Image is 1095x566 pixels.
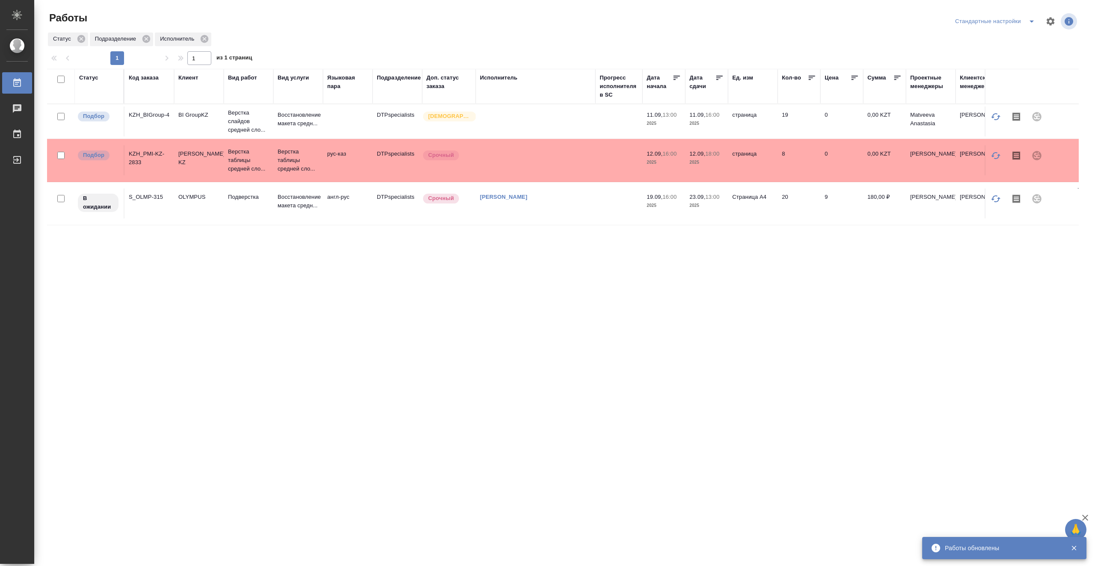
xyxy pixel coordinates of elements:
[426,74,471,91] div: Доп. статус заказа
[778,106,820,136] td: 19
[820,106,863,136] td: 0
[480,74,518,82] div: Исполнитель
[83,194,113,211] p: В ожидании
[953,15,1040,28] div: split button
[373,106,422,136] td: DTPspecialists
[663,194,677,200] p: 16:00
[428,194,454,203] p: Срочный
[906,189,956,218] td: [PERSON_NAME]
[820,189,863,218] td: 9
[690,201,724,210] p: 2025
[1006,189,1027,209] button: Скопировать мини-бриф
[690,74,715,91] div: Дата сдачи
[373,145,422,175] td: DTPspecialists
[278,111,319,128] p: Восстановление макета средн...
[373,189,422,218] td: DTPspecialists
[600,74,638,99] div: Прогресс исполнителя в SC
[160,35,197,43] p: Исполнитель
[129,150,170,167] div: KZH_PMI-KZ-2833
[728,145,778,175] td: страница
[960,74,1001,91] div: Клиентские менеджеры
[48,32,88,46] div: Статус
[278,74,309,82] div: Вид услуги
[663,112,677,118] p: 13:00
[83,112,104,121] p: Подбор
[863,145,906,175] td: 0,00 KZT
[647,194,663,200] p: 19.09,
[1065,519,1086,540] button: 🙏
[77,193,119,213] div: Исполнитель назначен, приступать к работе пока рано
[1006,106,1027,127] button: Скопировать мини-бриф
[728,106,778,136] td: страница
[83,151,104,159] p: Подбор
[867,74,886,82] div: Сумма
[690,150,705,157] p: 12.09,
[178,74,198,82] div: Клиент
[1068,521,1083,539] span: 🙏
[956,189,1005,218] td: [PERSON_NAME]
[863,189,906,218] td: 180,00 ₽
[1040,11,1061,32] span: Настроить таблицу
[178,150,219,167] p: [PERSON_NAME] KZ
[985,189,1006,209] button: Обновить
[906,145,956,175] td: [PERSON_NAME]
[728,189,778,218] td: Страница А4
[228,147,269,173] p: Верстка таблицы средней сло...
[178,193,219,201] p: OLYMPUS
[327,74,368,91] div: Языковая пара
[278,193,319,210] p: Восстановление макета средн...
[1027,189,1047,209] div: Проект не привязан
[705,194,719,200] p: 13:00
[1027,106,1047,127] div: Проект не привязан
[129,111,170,119] div: KZH_BIGroup-4
[956,106,1005,136] td: [PERSON_NAME]
[129,193,170,201] div: S_OLMP-315
[663,150,677,157] p: 16:00
[647,150,663,157] p: 12.09,
[53,35,74,43] p: Статус
[428,112,471,121] p: [DEMOGRAPHIC_DATA]
[377,74,421,82] div: Подразделение
[155,32,211,46] div: Исполнитель
[825,74,839,82] div: Цена
[782,74,801,82] div: Кол-во
[778,189,820,218] td: 20
[129,74,159,82] div: Код заказа
[910,74,951,91] div: Проектные менеджеры
[79,74,98,82] div: Статус
[428,151,454,159] p: Срочный
[647,201,681,210] p: 2025
[1006,145,1027,166] button: Скопировать мини-бриф
[47,11,87,25] span: Работы
[77,150,119,161] div: Можно подбирать исполнителей
[778,145,820,175] td: 8
[1061,13,1079,29] span: Посмотреть информацию
[228,74,257,82] div: Вид работ
[480,194,527,200] a: [PERSON_NAME]
[690,194,705,200] p: 23.09,
[77,111,119,122] div: Можно подбирать исполнителей
[1065,544,1083,552] button: Закрыть
[690,112,705,118] p: 11.09,
[690,119,724,128] p: 2025
[906,106,956,136] td: Matveeva Anastasia
[278,147,319,173] p: Верстка таблицы средней сло...
[647,74,672,91] div: Дата начала
[216,53,252,65] span: из 1 страниц
[732,74,753,82] div: Ед. изм
[647,158,681,167] p: 2025
[705,112,719,118] p: 16:00
[178,111,219,119] p: BI GroupKZ
[1027,145,1047,166] div: Проект не привязан
[985,106,1006,127] button: Обновить
[945,544,1058,552] div: Работы обновлены
[228,109,269,134] p: Верстка слайдов средней сло...
[647,119,681,128] p: 2025
[863,106,906,136] td: 0,00 KZT
[985,145,1006,166] button: Обновить
[228,193,269,201] p: Подверстка
[705,150,719,157] p: 18:00
[647,112,663,118] p: 11.09,
[323,145,373,175] td: рус-каз
[820,145,863,175] td: 0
